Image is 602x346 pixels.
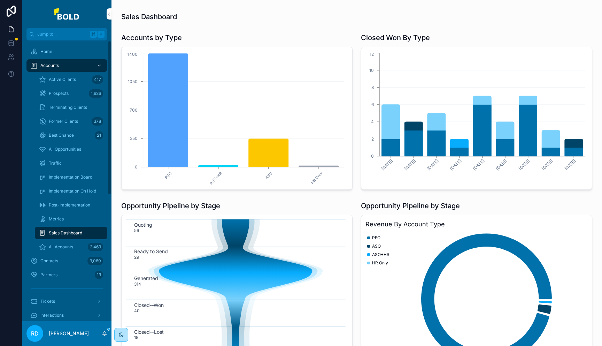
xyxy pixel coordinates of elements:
[40,258,58,264] span: Contacts
[40,299,55,304] span: Tickets
[92,117,103,126] div: 378
[95,271,103,279] div: 19
[40,49,52,54] span: Home
[371,102,374,107] tspan: 6
[134,329,164,335] text: Closed--Lost
[135,164,138,170] tspan: 0
[49,133,74,138] span: Best Chance
[49,160,62,166] span: Traffic
[40,272,57,278] span: Partners
[134,308,140,313] text: 40
[372,235,380,241] span: PEO
[361,33,430,43] h1: Closed Won By Type
[49,77,76,82] span: Active Clients
[88,243,103,251] div: 2,469
[26,269,107,281] a: Partners19
[49,105,87,110] span: Terminating Clients
[371,136,374,142] tspan: 2
[449,158,462,171] tspan: [DATE]
[472,158,485,171] tspan: [DATE]
[35,87,107,100] a: Prospects1,626
[40,63,59,68] span: Accounts
[87,257,103,265] div: 3,060
[426,158,439,171] tspan: [DATE]
[540,158,554,171] tspan: [DATE]
[89,89,103,98] div: 1,626
[35,143,107,156] a: All Opportunities
[40,313,64,318] span: Interactions
[49,146,81,152] span: All Opportunities
[49,244,73,250] span: All Accounts
[26,59,107,72] a: Accounts
[365,51,588,185] div: chart
[31,329,39,338] span: RD
[264,171,273,180] text: ASO
[26,309,107,322] a: Interactions
[37,31,87,37] span: Jump to...
[121,201,220,211] h1: Opportunity Pipeline by Stage
[563,158,577,171] tspan: [DATE]
[26,28,107,40] button: Jump to...K
[95,131,103,140] div: 21
[26,45,107,58] a: Home
[372,260,388,266] span: HR Only
[22,40,111,321] div: scrollable content
[35,185,107,197] a: Implementation On Hold
[361,201,460,211] h1: Opportunity Pipeline by Stage
[371,153,374,159] tspan: 0
[380,158,394,171] tspan: [DATE]
[35,73,107,86] a: Active Clients417
[370,52,374,57] tspan: 12
[372,252,389,257] span: ASO+HR
[49,216,64,222] span: Metrics
[130,136,138,141] tspan: 350
[371,119,374,124] tspan: 4
[134,222,152,228] text: Quoting
[134,335,138,340] text: 15
[35,213,107,225] a: Metrics
[49,202,90,208] span: Post-Implementation
[403,158,416,171] tspan: [DATE]
[369,68,374,73] tspan: 10
[134,255,139,260] text: 29
[35,129,107,142] a: Best Chance21
[35,171,107,183] a: Implementation Board
[35,115,107,128] a: Former Clients378
[134,248,168,254] text: Ready to Send
[49,119,78,124] span: Former Clients
[208,171,223,186] text: ASO+HR
[310,171,324,185] text: HR Only
[371,85,374,90] tspan: 8
[134,228,139,233] text: 56
[49,230,82,236] span: Sales Dashboard
[98,31,104,37] span: K
[49,188,96,194] span: Implementation On Hold
[121,12,177,22] h1: Sales Dashboard
[130,107,138,113] tspan: 700
[35,199,107,211] a: Post-Implementation
[518,158,531,171] tspan: [DATE]
[365,219,588,229] h3: Revenue By Account Type
[134,281,141,287] text: 314
[49,174,92,180] span: Implementation Board
[35,157,107,170] a: Traffic
[92,75,103,84] div: 417
[26,255,107,267] a: Contacts3,060
[128,52,138,57] tspan: 1400
[35,101,107,114] a: Terminating Clients
[35,241,107,253] a: All Accounts2,469
[49,91,69,96] span: Prospects
[121,33,182,43] h1: Accounts by Type
[54,8,80,20] img: App logo
[49,330,89,337] p: [PERSON_NAME]
[134,302,164,308] text: Closed--Won
[26,295,107,308] a: Tickets
[495,158,508,171] tspan: [DATE]
[128,79,138,84] tspan: 1050
[134,275,158,281] text: Generated
[35,227,107,239] a: Sales Dashboard
[372,243,381,249] span: ASO
[126,51,348,185] div: chart
[164,171,173,180] text: PEO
